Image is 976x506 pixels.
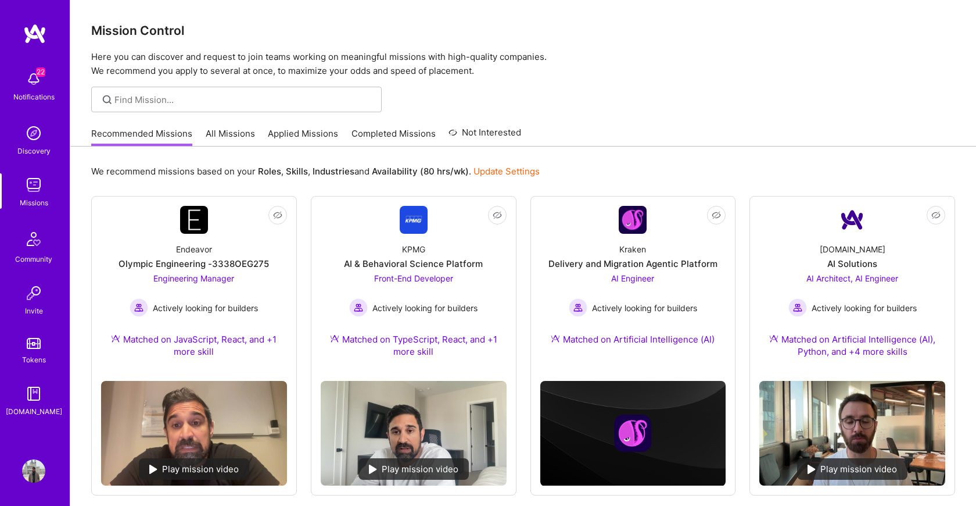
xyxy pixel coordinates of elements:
img: teamwork [22,173,45,197]
p: We recommend missions based on your , , and . [91,165,540,177]
input: Find Mission... [114,94,373,106]
div: Matched on JavaScript, React, and +1 more skill [101,333,287,358]
b: Roles [258,166,281,177]
i: icon SearchGrey [101,93,114,106]
img: Actively looking for builders [130,298,148,317]
img: Actively looking for builders [569,298,587,317]
span: Actively looking for builders [592,302,697,314]
img: Actively looking for builders [788,298,807,317]
b: Industries [313,166,354,177]
img: discovery [22,122,45,145]
div: Olympic Engineering -3338OEG275 [119,258,269,270]
div: AI & Behavioral Science Platform [344,258,483,270]
img: Ateam Purple Icon [769,334,778,343]
div: Delivery and Migration Agentic Platform [548,258,717,270]
span: Engineering Manager [153,273,234,283]
a: Not Interested [448,126,521,147]
div: Missions [20,197,48,209]
div: Matched on Artificial Intelligence (AI) [551,333,715,345]
i: icon EyeClosed [273,211,282,220]
img: Company Logo [180,206,208,234]
div: Matched on Artificial Intelligence (AI), Python, and +4 more skills [759,333,945,358]
p: Here you can discover and request to join teams working on meaningful missions with high-quality ... [91,50,955,78]
span: Actively looking for builders [153,302,258,314]
div: AI Solutions [827,258,877,270]
img: tokens [27,338,41,349]
img: Company Logo [400,206,428,234]
b: Availability (80 hrs/wk) [372,166,469,177]
span: 22 [36,67,45,77]
div: Kraken [619,243,646,255]
img: No Mission [321,381,507,486]
img: No Mission [101,381,287,486]
img: Ateam Purple Icon [330,334,339,343]
div: Play mission video [139,458,249,480]
img: No Mission [759,381,945,486]
div: [DOMAIN_NAME] [820,243,885,255]
div: Play mission video [358,458,469,480]
a: Update Settings [473,166,540,177]
img: play [149,465,157,474]
div: Community [15,253,52,265]
a: All Missions [206,127,255,147]
img: play [808,465,816,474]
a: Company LogoKPMGAI & Behavioral Science PlatformFront-End Developer Actively looking for builders... [321,206,507,372]
img: Invite [22,281,45,305]
div: Invite [25,305,43,317]
img: Actively looking for builders [349,298,368,317]
img: play [369,465,377,474]
div: Play mission video [797,458,907,480]
img: bell [22,67,45,91]
a: User Avatar [19,459,48,483]
span: Front-End Developer [374,273,453,283]
img: cover [540,381,726,486]
a: Applied Missions [268,127,338,147]
img: Company Logo [619,206,647,234]
i: icon EyeClosed [493,211,502,220]
div: KPMG [402,243,425,255]
div: Matched on TypeScript, React, and +1 more skill [321,333,507,358]
div: Endeavor [176,243,212,255]
img: guide book [22,382,45,405]
a: Company LogoKrakenDelivery and Migration Agentic PlatformAI Engineer Actively looking for builder... [540,206,726,359]
i: icon EyeClosed [712,211,721,220]
span: AI Engineer [611,273,654,283]
i: icon EyeClosed [931,211,941,220]
div: Discovery [17,145,51,157]
a: Company LogoEndeavorOlympic Engineering -3338OEG275Engineering Manager Actively looking for build... [101,206,287,372]
div: [DOMAIN_NAME] [6,405,62,418]
img: Ateam Purple Icon [111,334,120,343]
img: User Avatar [22,459,45,483]
img: Company logo [614,415,651,452]
a: Recommended Missions [91,127,192,147]
div: Tokens [22,354,46,366]
img: Company Logo [838,206,866,234]
a: Completed Missions [351,127,436,147]
span: Actively looking for builders [812,302,917,314]
h3: Mission Control [91,23,955,38]
span: Actively looking for builders [372,302,478,314]
img: Community [20,225,48,253]
img: logo [23,23,46,44]
img: Ateam Purple Icon [551,334,560,343]
div: Notifications [13,91,55,103]
span: AI Architect, AI Engineer [806,273,898,283]
b: Skills [286,166,308,177]
a: Company Logo[DOMAIN_NAME]AI SolutionsAI Architect, AI Engineer Actively looking for buildersActiv... [759,206,945,372]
